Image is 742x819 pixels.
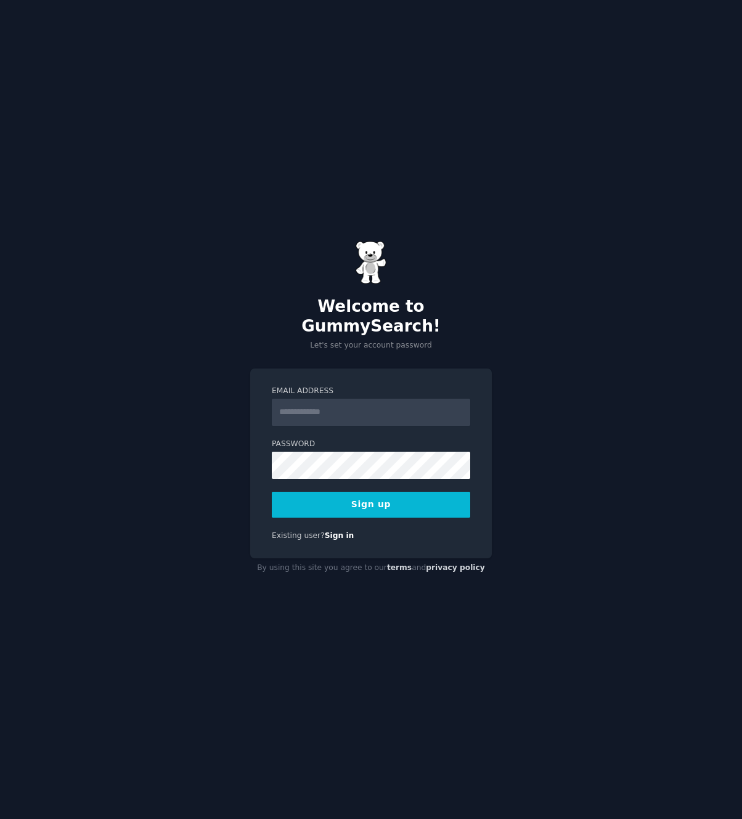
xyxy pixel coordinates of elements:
a: Sign in [325,531,354,540]
div: By using this site you agree to our and [250,558,492,578]
a: terms [387,563,412,572]
h2: Welcome to GummySearch! [250,297,492,336]
img: Gummy Bear [356,241,386,284]
button: Sign up [272,492,470,518]
span: Existing user? [272,531,325,540]
a: privacy policy [426,563,485,572]
label: Password [272,439,470,450]
label: Email Address [272,386,470,397]
p: Let's set your account password [250,340,492,351]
